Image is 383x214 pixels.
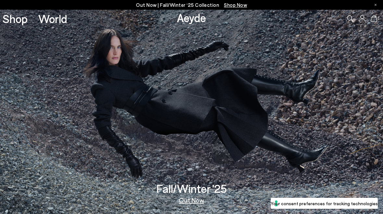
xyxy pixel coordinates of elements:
a: Aeyde [177,11,206,24]
button: Your consent preferences for tracking technologies [271,198,378,209]
p: Out Now | Fall/Winter ‘25 Collection [136,1,247,9]
a: Out Now [179,197,204,203]
a: Shop [3,13,28,24]
span: 1 [377,17,380,20]
label: Your consent preferences for tracking technologies [271,200,378,207]
a: World [38,13,67,24]
h3: Fall/Winter '25 [156,183,227,194]
span: Navigate to /collections/new-in [224,2,247,8]
a: 1 [371,15,377,22]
